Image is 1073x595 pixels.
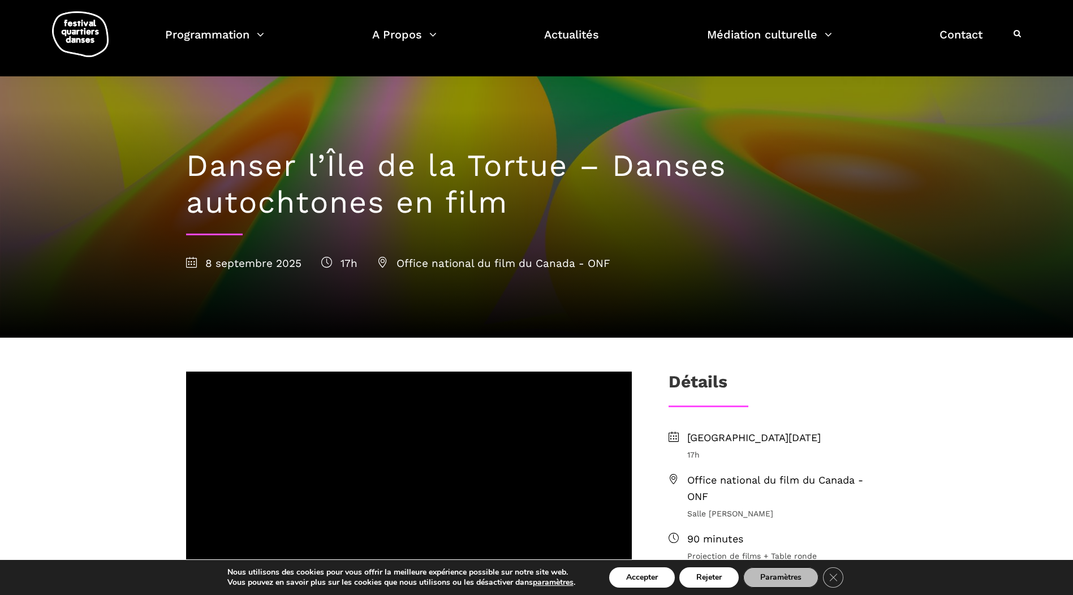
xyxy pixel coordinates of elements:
[687,472,887,505] span: Office national du film du Canada - ONF
[940,25,982,58] a: Contact
[687,507,887,520] span: Salle [PERSON_NAME]
[823,567,843,588] button: Close GDPR Cookie Banner
[165,25,264,58] a: Programmation
[321,257,357,270] span: 17h
[227,577,575,588] p: Vous pouvez en savoir plus sur les cookies que nous utilisons ou les désactiver dans .
[687,550,887,562] span: Projection de films + Table ronde
[679,567,739,588] button: Rejeter
[377,257,610,270] span: Office national du film du Canada - ONF
[372,25,437,58] a: A Propos
[186,257,301,270] span: 8 septembre 2025
[609,567,675,588] button: Accepter
[544,25,599,58] a: Actualités
[687,449,887,461] span: 17h
[186,148,887,221] h1: Danser l’Île de la Tortue – Danses autochtones en film
[707,25,832,58] a: Médiation culturelle
[687,430,887,446] span: [GEOGRAPHIC_DATA][DATE]
[687,531,887,547] span: 90 minutes
[669,372,727,400] h3: Détails
[52,11,109,57] img: logo-fqd-med
[533,577,574,588] button: paramètres
[227,567,575,577] p: Nous utilisons des cookies pour vous offrir la meilleure expérience possible sur notre site web.
[743,567,818,588] button: Paramètres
